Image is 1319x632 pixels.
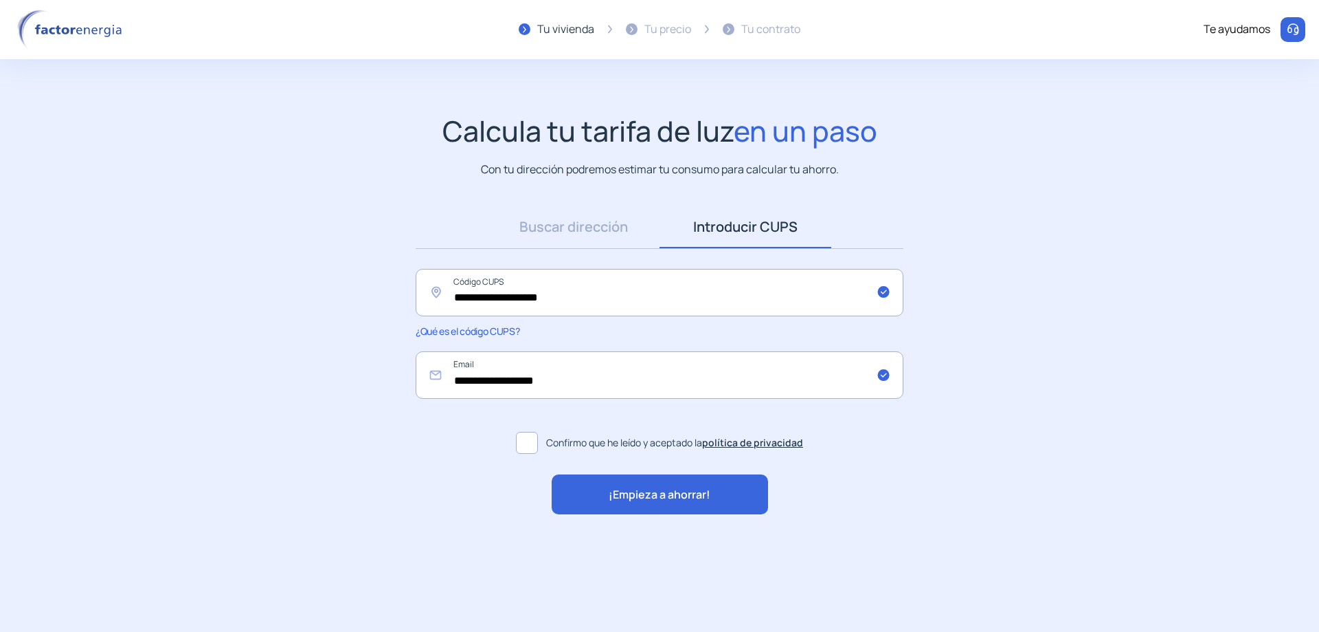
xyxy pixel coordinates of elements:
[659,206,831,248] a: Introducir CUPS
[734,111,877,150] span: en un paso
[1204,21,1270,39] div: Te ayudamos
[416,325,519,338] span: ¿Qué es el código CUPS?
[609,486,710,504] span: ¡Empieza a ahorrar!
[644,21,691,39] div: Tu precio
[537,21,594,39] div: Tu vivienda
[741,21,800,39] div: Tu contrato
[546,435,803,450] span: Confirmo que he leído y aceptado la
[702,436,803,449] a: política de privacidad
[442,114,877,148] h1: Calcula tu tarifa de luz
[488,206,659,248] a: Buscar dirección
[14,10,131,50] img: logo factor
[481,161,839,178] p: Con tu dirección podremos estimar tu consumo para calcular tu ahorro.
[1286,23,1300,36] img: llamar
